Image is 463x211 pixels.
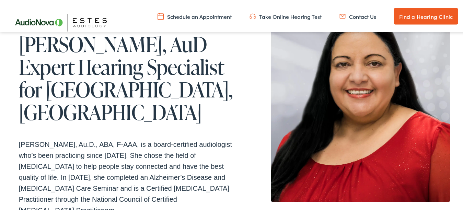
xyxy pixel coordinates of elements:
img: utility icon [250,11,256,19]
a: Take Online Hearing Test [250,11,322,19]
a: Find a Hearing Clinic [394,7,458,23]
img: utility icon [158,11,164,19]
a: Contact Us [339,11,376,19]
img: utility icon [339,11,346,19]
a: Schedule an Appointment [158,11,232,19]
h1: [PERSON_NAME], AuD Expert Hearing Specialist for [GEOGRAPHIC_DATA], [GEOGRAPHIC_DATA] [19,32,234,122]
